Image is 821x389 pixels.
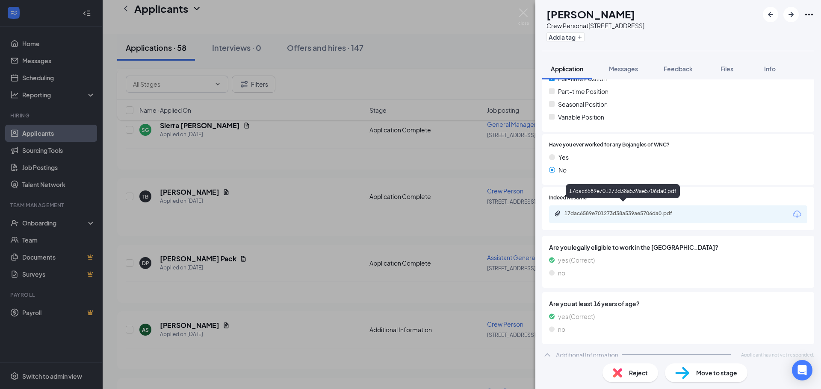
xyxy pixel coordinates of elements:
[556,351,618,359] div: Additional Information
[558,268,565,278] span: no
[783,7,799,22] button: ArrowRight
[558,255,595,265] span: yes (Correct)
[554,210,561,217] svg: Paperclip
[554,210,693,218] a: Paperclip17dac6589e701273d38a539ae5706da0.pdf
[566,184,680,198] div: 17dac6589e701273d38a539ae5706da0.pdf
[696,368,737,377] span: Move to stage
[551,65,583,73] span: Application
[558,99,608,109] span: Seasonal Position
[721,65,733,73] span: Files
[804,9,814,20] svg: Ellipses
[564,210,684,217] div: 17dac6589e701273d38a539ae5706da0.pdf
[764,65,776,73] span: Info
[558,312,595,321] span: yes (Correct)
[558,87,608,96] span: Part-time Position
[558,165,567,175] span: No
[549,194,587,202] span: Indeed Resume
[765,9,776,20] svg: ArrowLeftNew
[664,65,693,73] span: Feedback
[741,351,814,358] span: Applicant has not yet responded.
[609,65,638,73] span: Messages
[763,7,778,22] button: ArrowLeftNew
[558,112,604,122] span: Variable Position
[558,152,569,162] span: Yes
[546,21,644,30] div: Crew Person at [STREET_ADDRESS]
[549,299,807,308] span: Are you at least 16 years of age?
[549,243,807,252] span: Are you legally eligible to work in the [GEOGRAPHIC_DATA]?
[546,32,585,41] button: PlusAdd a tag
[629,368,648,377] span: Reject
[792,360,812,380] div: Open Intercom Messenger
[577,35,582,40] svg: Plus
[558,325,565,334] span: no
[549,141,670,149] span: Have you ever worked for any Bojangles of WNC?
[546,7,635,21] h1: [PERSON_NAME]
[542,350,552,360] svg: ChevronUp
[792,209,802,219] svg: Download
[786,9,796,20] svg: ArrowRight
